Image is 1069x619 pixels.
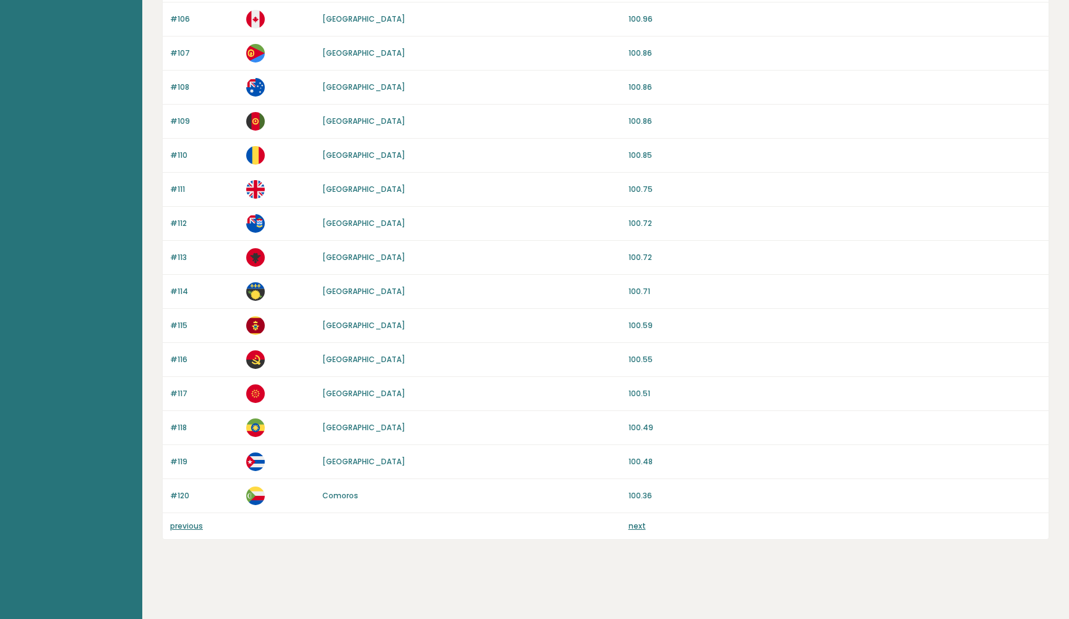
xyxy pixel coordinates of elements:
[322,82,405,92] a: [GEOGRAPHIC_DATA]
[246,248,265,267] img: al.svg
[322,422,405,433] a: [GEOGRAPHIC_DATA]
[246,214,265,233] img: ky.svg
[322,320,405,331] a: [GEOGRAPHIC_DATA]
[629,354,1041,365] p: 100.55
[629,490,1041,501] p: 100.36
[170,184,239,195] p: #111
[629,218,1041,229] p: 100.72
[629,521,646,531] a: next
[322,354,405,365] a: [GEOGRAPHIC_DATA]
[170,456,239,467] p: #119
[170,14,239,25] p: #106
[170,422,239,433] p: #118
[170,490,239,501] p: #120
[246,112,265,131] img: af.svg
[246,10,265,28] img: ca.svg
[629,388,1041,399] p: 100.51
[629,82,1041,93] p: 100.86
[246,452,265,471] img: cu.svg
[170,521,203,531] a: previous
[246,78,265,97] img: au.svg
[322,456,405,467] a: [GEOGRAPHIC_DATA]
[629,14,1041,25] p: 100.96
[629,116,1041,127] p: 100.86
[322,388,405,399] a: [GEOGRAPHIC_DATA]
[629,48,1041,59] p: 100.86
[170,150,239,161] p: #110
[170,388,239,399] p: #117
[246,350,265,369] img: ao.svg
[170,82,239,93] p: #108
[246,384,265,403] img: kg.svg
[629,252,1041,263] p: 100.72
[322,252,405,262] a: [GEOGRAPHIC_DATA]
[629,422,1041,433] p: 100.49
[629,184,1041,195] p: 100.75
[246,282,265,301] img: gp.svg
[322,286,405,297] a: [GEOGRAPHIC_DATA]
[246,316,265,335] img: me.svg
[170,48,239,59] p: #107
[170,116,239,127] p: #109
[322,14,405,24] a: [GEOGRAPHIC_DATA]
[629,150,1041,161] p: 100.85
[170,320,239,331] p: #115
[322,116,405,126] a: [GEOGRAPHIC_DATA]
[246,487,265,505] img: km.svg
[170,252,239,263] p: #113
[629,456,1041,467] p: 100.48
[246,418,265,437] img: et.svg
[170,218,239,229] p: #112
[170,286,239,297] p: #114
[170,354,239,365] p: #116
[629,320,1041,331] p: 100.59
[246,44,265,63] img: er.svg
[629,286,1041,297] p: 100.71
[322,218,405,228] a: [GEOGRAPHIC_DATA]
[322,48,405,58] a: [GEOGRAPHIC_DATA]
[322,150,405,160] a: [GEOGRAPHIC_DATA]
[246,146,265,165] img: ro.svg
[322,184,405,194] a: [GEOGRAPHIC_DATA]
[322,490,358,501] a: Comoros
[246,180,265,199] img: gb.svg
